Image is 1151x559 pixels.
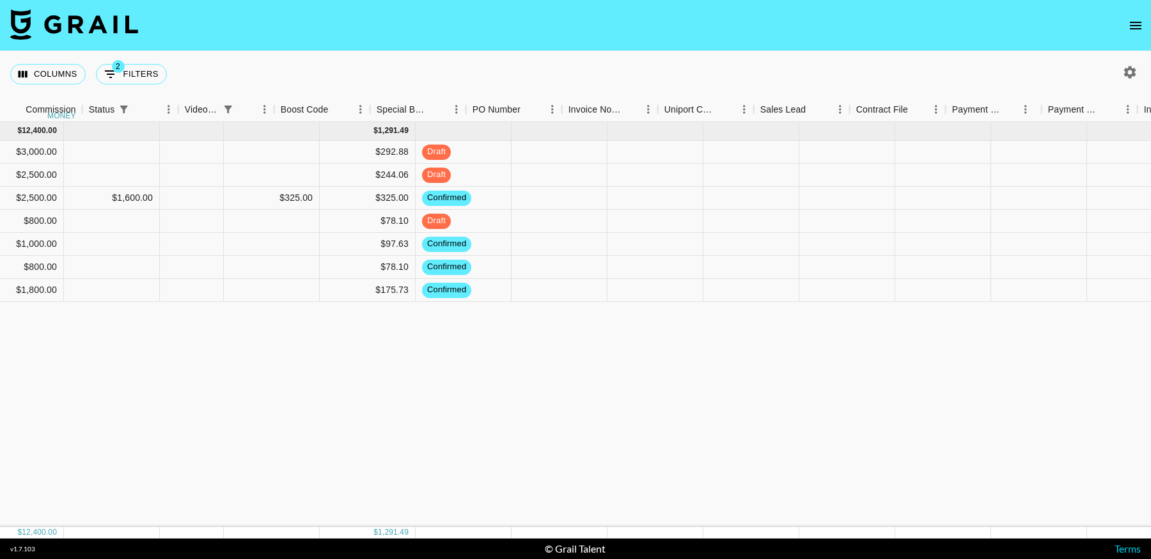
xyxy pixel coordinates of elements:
div: $ [17,125,22,136]
div: Payment Sent Date [1042,97,1138,122]
button: Show filters [219,100,237,118]
button: Menu [1016,100,1035,119]
div: $325.00 [279,191,313,204]
button: Menu [831,100,850,119]
div: Boost Code [274,97,370,122]
div: $ [17,527,22,538]
span: draft [422,146,451,158]
div: Boost Code [281,97,329,122]
div: $ [373,125,378,136]
button: Menu [1118,100,1138,119]
div: 1,291.49 [378,125,409,136]
span: draft [422,169,451,181]
button: Show filters [114,100,132,118]
button: Sort [132,100,150,118]
div: 12,400.00 [22,125,57,136]
span: confirmed [422,261,471,273]
button: Select columns [10,64,86,84]
div: Uniport Contact Email [658,97,754,122]
button: Sort [621,100,639,118]
div: Invoice Notes [562,97,658,122]
div: $ [373,527,378,538]
div: 12,400.00 [22,527,57,538]
div: 1 active filter [219,100,237,118]
button: Menu [735,100,754,119]
div: Sales Lead [760,97,806,122]
div: Sales Lead [754,97,850,122]
a: Terms [1115,542,1141,555]
div: © Grail Talent [545,542,606,555]
div: $78.10 [320,256,416,279]
button: Menu [159,100,178,119]
button: Sort [806,100,824,118]
button: Sort [908,100,926,118]
div: $97.63 [320,233,416,256]
img: Grail Talent [10,9,138,40]
span: confirmed [422,284,471,296]
div: Status [89,97,115,122]
div: Contract File [856,97,908,122]
div: Uniport Contact Email [664,97,717,122]
div: Invoice Notes [568,97,621,122]
div: $1,600.00 [112,191,153,204]
div: Status [82,97,178,122]
button: Sort [521,100,538,118]
div: $244.06 [320,164,416,187]
div: Video Link [185,97,219,122]
span: confirmed [422,192,471,204]
button: Sort [8,100,26,118]
button: Menu [927,100,946,119]
div: 1,291.49 [378,527,409,538]
button: Show filters [96,64,167,84]
button: Menu [543,100,562,119]
div: Contract File [850,97,946,122]
div: $325.00 [320,187,416,210]
button: Menu [639,100,658,119]
div: v 1.7.103 [10,545,35,553]
button: Sort [237,100,255,118]
button: Sort [429,100,447,118]
div: Payment Sent [946,97,1042,122]
div: Special Booking Type [370,97,466,122]
button: Menu [255,100,274,119]
div: $78.10 [320,210,416,233]
div: PO Number [466,97,562,122]
button: Sort [328,100,346,118]
div: $175.73 [320,279,416,302]
span: confirmed [422,238,471,250]
span: draft [422,215,451,227]
div: Special Booking Type [377,97,429,122]
div: $292.88 [320,141,416,164]
div: Payment Sent [952,97,1002,122]
button: Sort [1100,100,1118,118]
button: Menu [351,100,370,119]
div: 1 active filter [114,100,132,118]
button: open drawer [1123,13,1148,38]
div: Commission [26,97,76,122]
button: Sort [1002,100,1020,118]
span: 2 [112,60,125,73]
div: Video Link [178,97,274,122]
div: PO Number [473,97,521,122]
button: Menu [447,100,466,119]
div: money [47,112,76,120]
button: Sort [717,100,735,118]
div: Payment Sent Date [1048,97,1100,122]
